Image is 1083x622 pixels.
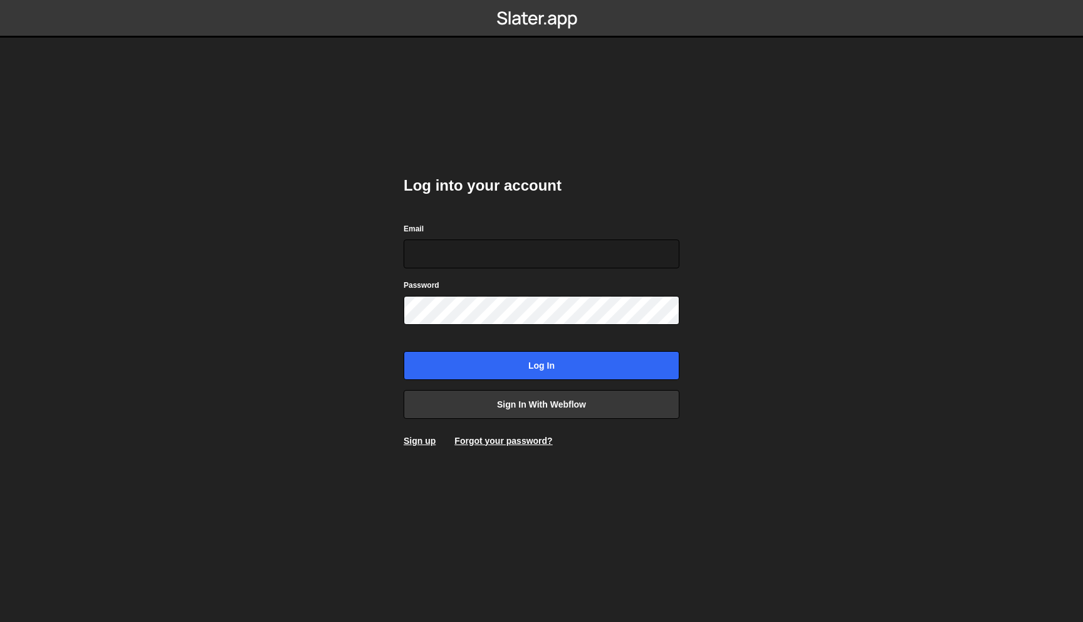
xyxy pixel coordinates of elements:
[404,351,679,380] input: Log in
[404,176,679,196] h2: Log into your account
[404,279,439,292] label: Password
[404,390,679,419] a: Sign in with Webflow
[454,436,552,446] a: Forgot your password?
[404,223,424,235] label: Email
[404,436,436,446] a: Sign up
